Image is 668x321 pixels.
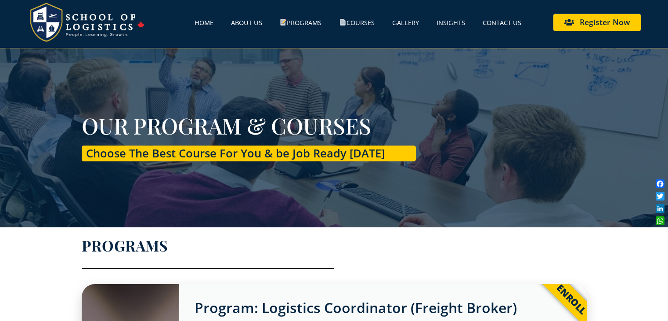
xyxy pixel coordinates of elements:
nav: Menu [147,12,521,33]
a: Courses [339,12,375,33]
a: WhatsApp [654,215,666,227]
h2: Program: Logistics Coordinator (Freight Broker) [195,299,571,316]
a: Facebook [654,178,666,190]
a: Twitter [654,190,666,202]
a: About Us [231,12,262,33]
a: LinkedIn [654,202,666,215]
b: Programs [82,236,169,255]
a: Programs [280,12,322,33]
span: Register Now [580,18,630,26]
h2: Our Program & Courses [82,114,416,137]
a: Register Now [553,14,641,31]
h2: Choose The Best Course For You & be Job Ready [DATE] [86,146,416,161]
img: 📝 [280,19,287,26]
a: Insights [437,12,465,33]
img: 📄 [339,19,346,26]
a: Home [195,12,213,33]
a: Gallery [392,12,419,33]
a: Contact Us [483,12,521,33]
